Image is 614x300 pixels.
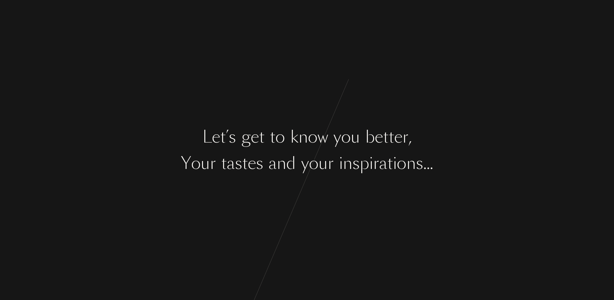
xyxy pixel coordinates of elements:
[393,151,397,176] div: i
[394,124,402,149] div: e
[226,124,229,149] div: ’
[301,151,309,176] div: y
[290,124,298,149] div: k
[212,124,220,149] div: e
[333,124,341,149] div: y
[202,124,212,149] div: L
[277,151,286,176] div: n
[369,151,373,176] div: i
[387,151,393,176] div: t
[286,151,296,176] div: d
[430,151,433,176] div: .
[373,151,379,176] div: r
[408,124,412,149] div: ,
[319,151,328,176] div: u
[242,151,248,176] div: t
[275,124,285,149] div: o
[383,124,389,149] div: t
[328,151,334,176] div: r
[270,124,275,149] div: t
[259,124,265,149] div: t
[397,151,406,176] div: o
[248,151,256,176] div: e
[426,151,430,176] div: .
[341,124,351,149] div: o
[416,151,423,176] div: s
[220,124,226,149] div: t
[339,151,343,176] div: i
[402,124,408,149] div: r
[191,151,201,176] div: o
[227,151,235,176] div: a
[351,124,360,149] div: u
[256,151,263,176] div: s
[221,151,227,176] div: t
[423,151,426,176] div: .
[229,124,236,149] div: s
[360,151,369,176] div: p
[365,124,375,149] div: b
[309,151,319,176] div: o
[406,151,416,176] div: n
[352,151,360,176] div: s
[210,151,216,176] div: r
[308,124,318,149] div: o
[201,151,210,176] div: u
[269,151,277,176] div: a
[298,124,308,149] div: n
[251,124,259,149] div: e
[235,151,242,176] div: s
[181,151,191,176] div: Y
[318,124,328,149] div: w
[379,151,387,176] div: a
[389,124,394,149] div: t
[241,124,251,149] div: g
[343,151,352,176] div: n
[375,124,383,149] div: e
